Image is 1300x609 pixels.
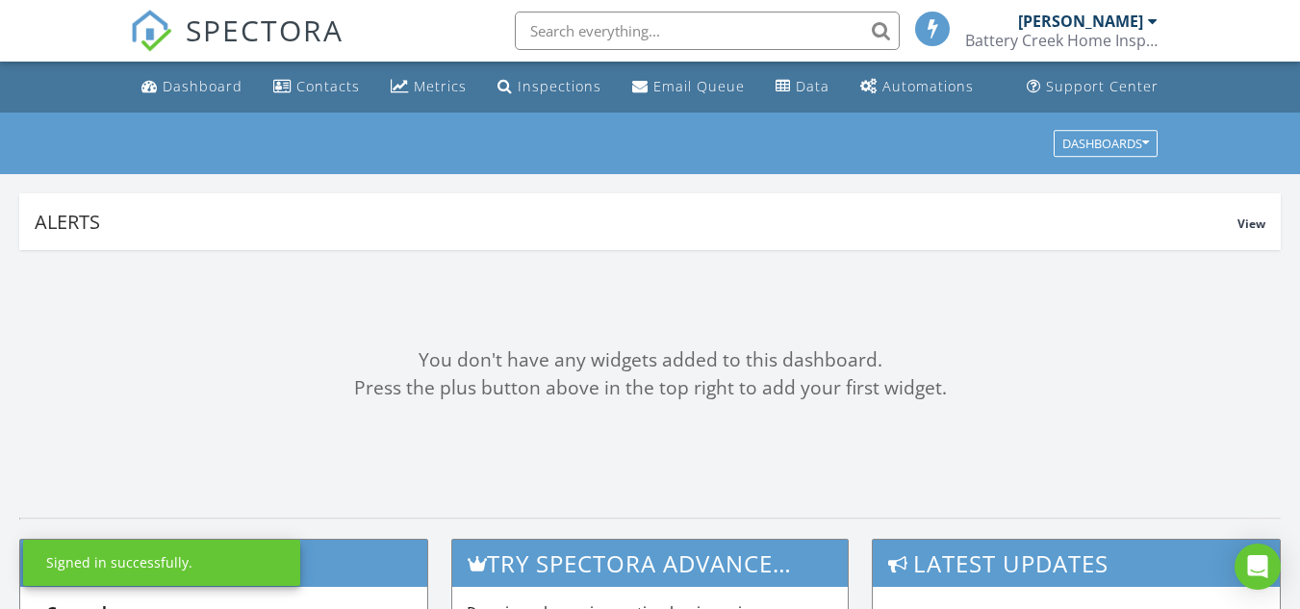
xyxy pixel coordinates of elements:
div: Dashboards [1062,137,1149,150]
div: Support Center [1046,77,1159,95]
div: Dashboard [163,77,242,95]
input: Search everything... [515,12,900,50]
a: Email Queue [625,69,752,105]
a: Support Center [1019,69,1166,105]
a: Inspections [490,69,609,105]
div: Inspections [518,77,601,95]
button: Dashboards [1054,130,1158,157]
a: Automations (Basic) [853,69,981,105]
div: Automations [882,77,974,95]
span: SPECTORA [186,10,344,50]
div: [PERSON_NAME] [1018,12,1143,31]
a: SPECTORA [130,26,344,66]
div: Data [796,77,829,95]
span: View [1237,216,1265,232]
div: Battery Creek Home Inspections, LLC [965,31,1158,50]
h3: Try spectora advanced [DATE] [452,540,848,587]
img: The Best Home Inspection Software - Spectora [130,10,172,52]
h3: Support [20,540,427,587]
a: Contacts [266,69,368,105]
a: Dashboard [134,69,250,105]
a: Metrics [383,69,474,105]
div: Open Intercom Messenger [1235,544,1281,590]
div: You don't have any widgets added to this dashboard. [19,346,1281,374]
div: Contacts [296,77,360,95]
div: Email Queue [653,77,745,95]
a: Data [768,69,837,105]
h3: Latest Updates [873,540,1280,587]
div: Press the plus button above in the top right to add your first widget. [19,374,1281,402]
div: Alerts [35,209,1237,235]
div: Signed in successfully. [46,553,192,572]
div: Metrics [414,77,467,95]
